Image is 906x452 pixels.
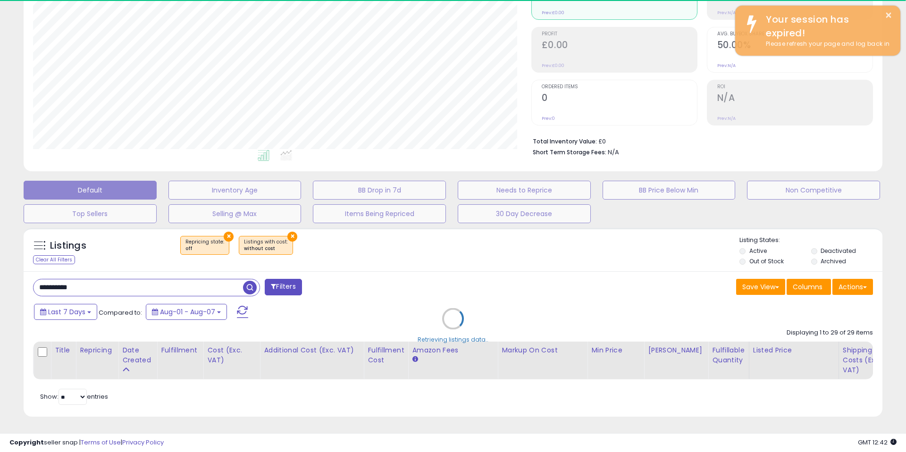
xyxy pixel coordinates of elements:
h2: 0 [542,92,697,105]
small: Prev: N/A [717,63,736,68]
a: Privacy Policy [122,438,164,447]
h2: £0.00 [542,40,697,52]
li: £0 [533,135,866,146]
span: ROI [717,84,872,90]
button: BB Price Below Min [603,181,736,200]
button: 30 Day Decrease [458,204,591,223]
button: Selling @ Max [168,204,302,223]
b: Total Inventory Value: [533,137,597,145]
div: Retrieving listings data.. [418,335,488,343]
small: Prev: £0.00 [542,10,564,16]
span: Profit [542,32,697,37]
div: Your session has expired! [759,13,893,40]
small: Prev: 0 [542,116,555,121]
button: Items Being Repriced [313,204,446,223]
strong: Copyright [9,438,44,447]
span: Avg. Buybox Share [717,32,872,37]
small: Prev: £0.00 [542,63,564,68]
small: Prev: N/A [717,10,736,16]
button: × [885,9,892,21]
h2: N/A [717,92,872,105]
h2: 50.00% [717,40,872,52]
small: Prev: N/A [717,116,736,121]
button: Needs to Reprice [458,181,591,200]
button: BB Drop in 7d [313,181,446,200]
b: Short Term Storage Fees: [533,148,606,156]
button: Top Sellers [24,204,157,223]
button: Default [24,181,157,200]
button: Inventory Age [168,181,302,200]
span: Ordered Items [542,84,697,90]
span: 2025-08-18 12:42 GMT [858,438,897,447]
button: Non Competitive [747,181,880,200]
span: N/A [608,148,619,157]
a: Terms of Use [81,438,121,447]
div: seller snap | | [9,438,164,447]
div: Please refresh your page and log back in [759,40,893,49]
